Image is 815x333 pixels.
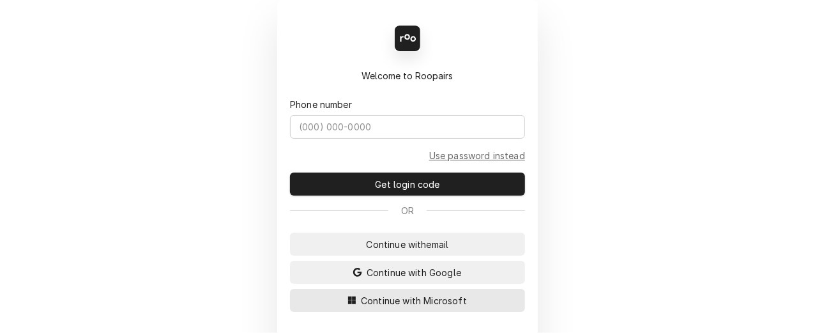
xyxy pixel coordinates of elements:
span: Continue with Microsoft [358,294,469,307]
button: Continue withemail [290,233,525,256]
div: Welcome to Roopairs [290,69,525,82]
span: Continue with email [364,238,452,251]
div: Or [290,204,525,217]
label: Phone number [290,98,352,111]
button: Continue with Google [290,261,525,284]
span: Continue with Google [364,266,464,279]
a: Go to Phone and password form [429,149,525,162]
span: Get login code [372,178,442,191]
button: Continue with Microsoft [290,289,525,312]
button: Get login code [290,173,525,196]
input: (000) 000-0000 [290,115,525,139]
